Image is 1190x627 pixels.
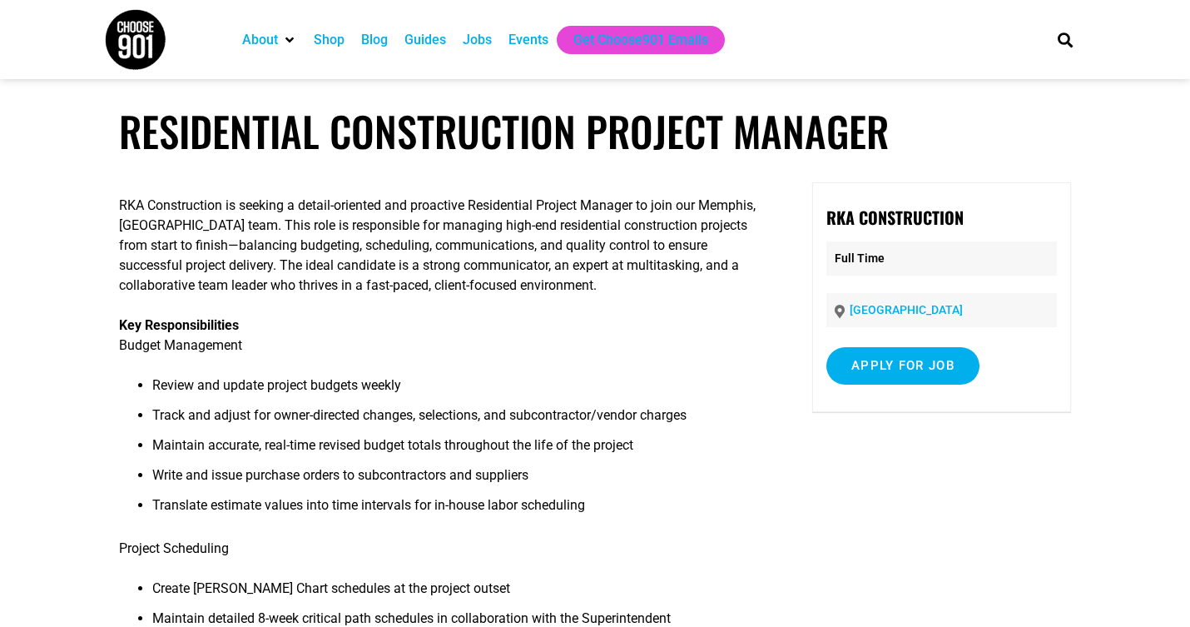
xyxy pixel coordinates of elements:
[119,196,765,296] p: RKA Construction is seeking a detail-oriented and proactive Residential Project Manager to join o...
[119,317,239,333] strong: Key Responsibilities
[826,347,979,385] input: Apply for job
[508,30,548,50] a: Events
[119,107,1071,156] h1: Residential Construction Project Manager
[152,579,765,609] li: Create [PERSON_NAME] Chart schedules at the project outset
[152,435,765,465] li: Maintain accurate, real-time revised budget totals throughout the life of the project
[850,303,963,316] a: [GEOGRAPHIC_DATA]
[361,30,388,50] a: Blog
[314,30,345,50] a: Shop
[463,30,492,50] a: Jobs
[119,316,765,356] p: Budget Management
[119,539,765,559] p: Project Scheduling
[242,30,278,50] a: About
[234,26,305,54] div: About
[152,465,765,495] li: Write and issue purchase orders to subcontractors and suppliers
[826,205,964,230] strong: RKA Construction
[826,241,1057,276] p: Full Time
[152,406,765,435] li: Track and adjust for owner-directed changes, selections, and subcontractor/vendor charges
[573,30,708,50] a: Get Choose901 Emails
[234,26,1029,54] nav: Main nav
[404,30,446,50] a: Guides
[1052,26,1079,53] div: Search
[152,495,765,525] li: Translate estimate values into time intervals for in-house labor scheduling
[152,376,765,406] li: Review and update project budgets weekly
